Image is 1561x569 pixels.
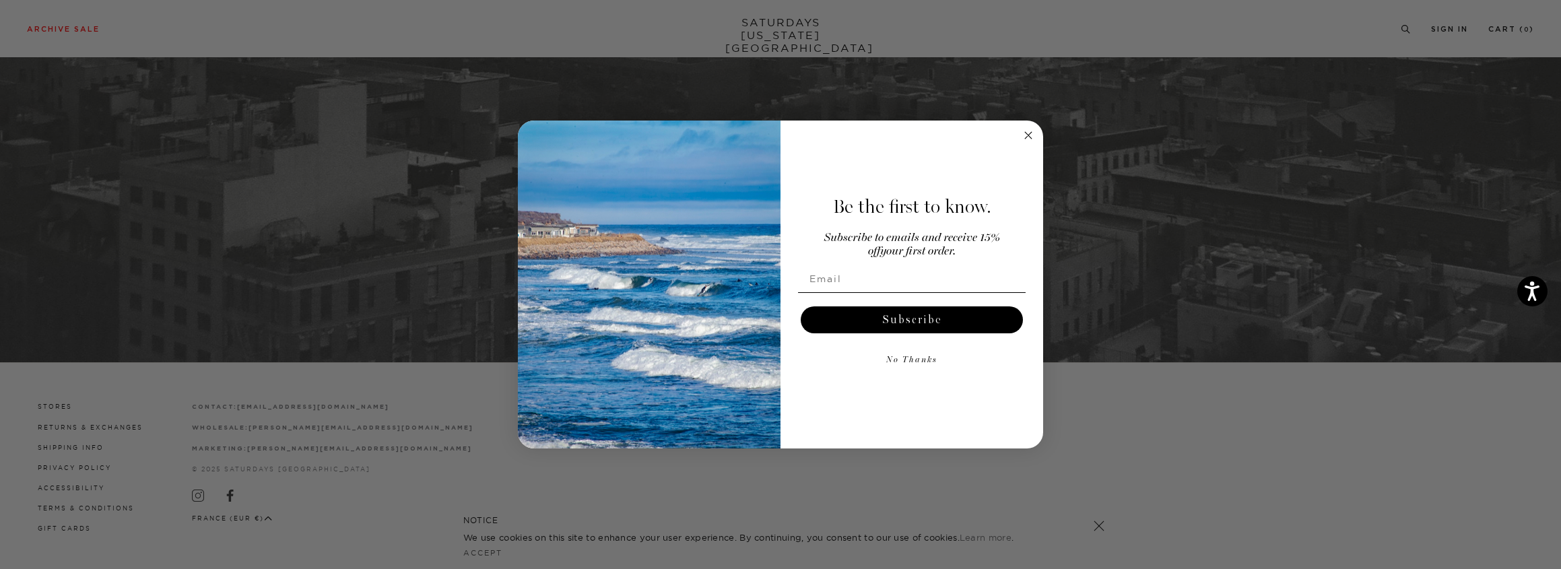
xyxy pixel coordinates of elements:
button: Subscribe [801,306,1023,333]
span: Subscribe to emails and receive 15% [824,232,1000,244]
span: your first order. [880,246,956,257]
button: No Thanks [798,347,1026,374]
span: off [868,246,880,257]
input: Email [798,265,1026,292]
button: Close dialog [1020,127,1036,143]
span: Be the first to know. [833,195,991,218]
img: 125c788d-000d-4f3e-b05a-1b92b2a23ec9.jpeg [518,121,780,449]
img: underline [798,292,1026,293]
